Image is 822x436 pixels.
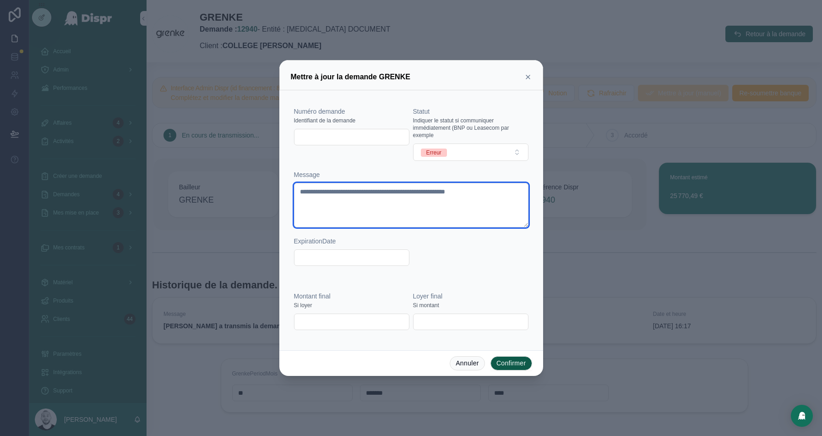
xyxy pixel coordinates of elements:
[294,117,356,124] span: Identifiant de la demande
[413,302,439,309] span: Si montant
[294,171,320,178] span: Message
[413,143,528,161] button: Select Button
[294,108,345,115] span: Numéro demande
[291,72,410,83] h3: Mettre à jour la demande GRENKE
[426,149,441,157] div: Erreur
[294,302,312,309] span: Si loyer
[294,237,336,245] span: ExpirationDate
[413,117,528,139] span: Indiquer le statut si communiquer immédiatement (BNP ou Leasecom par exemple
[490,356,532,371] button: Confirmer
[294,293,331,300] span: Montant final
[413,108,430,115] span: Statut
[791,405,813,427] div: Open Intercom Messenger
[450,356,485,371] button: Annuler
[413,293,443,300] span: Loyer final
